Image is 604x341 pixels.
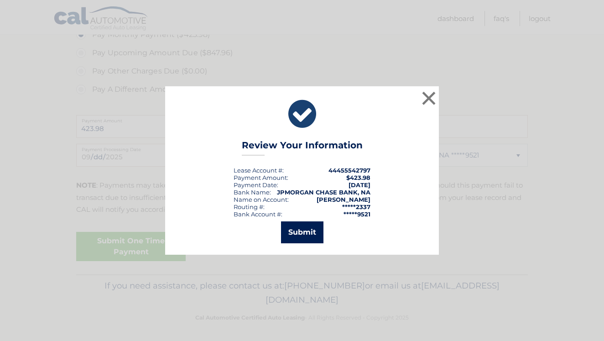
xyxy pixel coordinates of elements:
[234,181,278,189] div: :
[234,196,289,203] div: Name on Account:
[328,167,370,174] strong: 44455542797
[281,221,323,243] button: Submit
[277,189,370,196] strong: JPMORGAN CHASE BANK, NA
[234,167,284,174] div: Lease Account #:
[349,181,370,189] span: [DATE]
[242,140,363,156] h3: Review Your Information
[420,89,438,107] button: ×
[234,174,288,181] div: Payment Amount:
[317,196,370,203] strong: [PERSON_NAME]
[234,210,282,218] div: Bank Account #:
[234,189,271,196] div: Bank Name:
[346,174,370,181] span: $423.98
[234,203,265,210] div: Routing #:
[234,181,277,189] span: Payment Date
